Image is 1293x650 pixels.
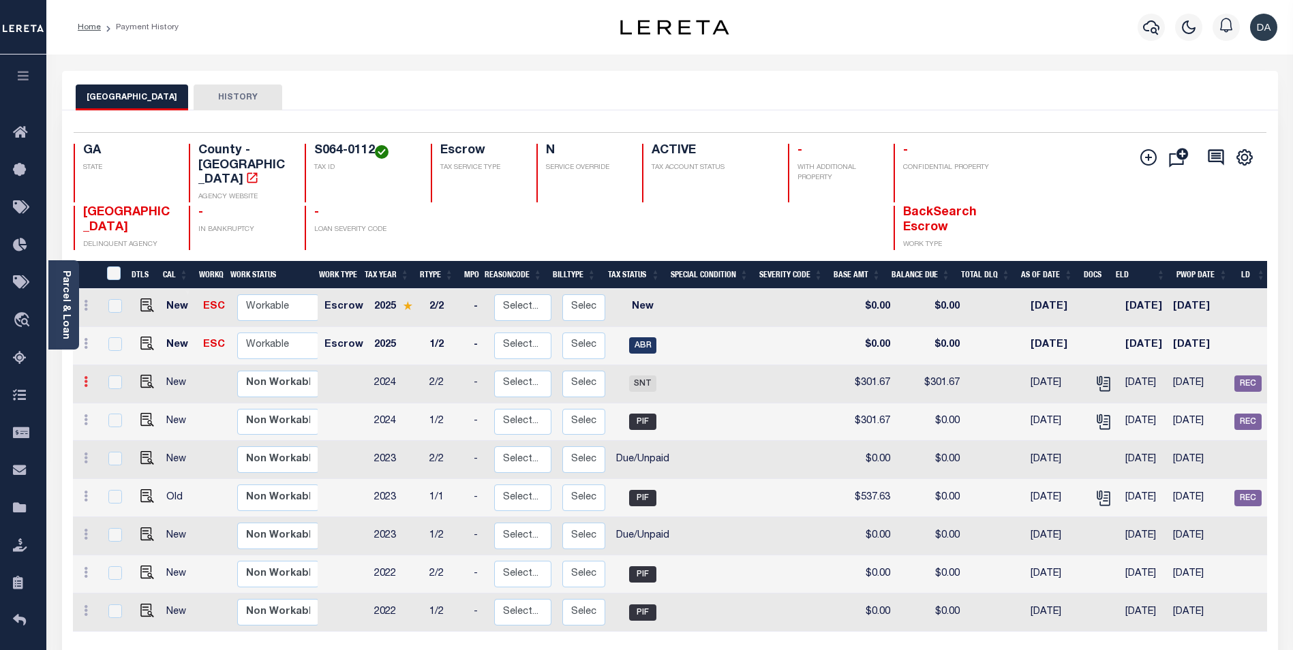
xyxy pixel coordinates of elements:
td: - [468,479,489,517]
span: [GEOGRAPHIC_DATA] [83,206,170,234]
td: $0.00 [896,517,965,555]
th: BillType: activate to sort column ascending [547,261,601,289]
td: 2023 [369,479,424,517]
td: [DATE] [1120,403,1168,442]
td: New [161,327,198,365]
button: HISTORY [194,84,282,110]
td: 2/2 [424,289,468,327]
td: - [468,555,489,593]
td: [DATE] [1025,555,1087,593]
a: REC [1234,379,1262,388]
th: Base Amt: activate to sort column ascending [828,261,886,289]
th: ELD: activate to sort column ascending [1110,261,1171,289]
td: 2024 [369,365,424,403]
td: Due/Unpaid [611,517,675,555]
th: MPO [459,261,479,289]
th: Special Condition: activate to sort column ascending [665,261,754,289]
td: [DATE] [1025,593,1087,632]
td: [DATE] [1120,593,1168,632]
span: PIF [629,414,656,430]
td: - [468,441,489,479]
th: ReasonCode: activate to sort column ascending [479,261,547,289]
span: BackSearch Escrow [903,206,977,234]
td: 1/1 [424,479,468,517]
td: New [161,365,198,403]
p: LOAN SEVERITY CODE [314,225,414,235]
th: CAL: activate to sort column ascending [157,261,194,289]
span: - [903,144,908,157]
td: $0.00 [896,441,965,479]
td: [DATE] [1025,479,1087,517]
p: DELINQUENT AGENCY [83,240,173,250]
td: $0.00 [838,289,896,327]
td: [DATE] [1025,441,1087,479]
td: 1/2 [424,403,468,442]
td: Escrow [319,289,369,327]
td: Old [161,479,198,517]
span: - [797,144,802,157]
td: [DATE] [1120,555,1168,593]
td: - [468,365,489,403]
td: [DATE] [1120,327,1168,365]
td: 2022 [369,593,424,632]
td: [DATE] [1168,441,1229,479]
td: 2/2 [424,441,468,479]
td: New [161,403,198,442]
td: 2/2 [424,555,468,593]
td: 1/2 [424,327,468,365]
td: 2022 [369,555,424,593]
td: [DATE] [1120,365,1168,403]
a: Parcel & Loan [61,270,70,339]
a: REC [1234,417,1262,427]
td: $301.67 [838,365,896,403]
h4: GA [83,144,173,159]
p: AGENCY WEBSITE [198,192,288,202]
td: 1/2 [424,593,468,632]
a: Home [78,23,101,31]
td: $0.00 [896,593,965,632]
span: SNT [629,375,656,392]
th: Docs [1078,261,1110,289]
td: [DATE] [1168,479,1229,517]
h4: S064-0112 [314,144,414,159]
p: TAX ID [314,163,414,173]
td: New [161,593,198,632]
td: [DATE] [1168,555,1229,593]
a: ESC [203,340,225,350]
td: [DATE] [1120,479,1168,517]
td: $0.00 [896,479,965,517]
td: $301.67 [896,365,965,403]
li: Payment History [101,21,179,33]
td: New [161,441,198,479]
td: $0.00 [838,327,896,365]
th: &nbsp; [99,261,127,289]
td: - [468,289,489,327]
i: travel_explore [13,312,35,330]
img: Star.svg [403,301,412,310]
th: LD: activate to sort column ascending [1233,261,1271,289]
td: 2024 [369,403,424,442]
td: New [161,289,198,327]
span: - [198,206,203,219]
p: WITH ADDITIONAL PROPERTY [797,163,877,183]
th: DTLS [126,261,157,289]
td: [DATE] [1025,403,1087,442]
a: REC [1234,493,1262,503]
th: Work Status [225,261,318,289]
h4: N [546,144,626,159]
th: Tax Status: activate to sort column ascending [601,261,665,289]
td: 2/2 [424,365,468,403]
button: [GEOGRAPHIC_DATA] [76,84,188,110]
td: [DATE] [1025,365,1087,403]
th: Work Type [314,261,360,289]
td: [DATE] [1025,289,1087,327]
th: Severity Code: activate to sort column ascending [754,261,828,289]
td: 2023 [369,441,424,479]
p: TAX SERVICE TYPE [440,163,520,173]
th: &nbsp;&nbsp;&nbsp;&nbsp;&nbsp;&nbsp;&nbsp;&nbsp;&nbsp;&nbsp; [73,261,99,289]
td: $301.67 [838,403,896,442]
th: RType: activate to sort column ascending [414,261,459,289]
span: ABR [629,337,656,354]
span: REC [1234,490,1262,506]
td: $0.00 [838,593,896,632]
